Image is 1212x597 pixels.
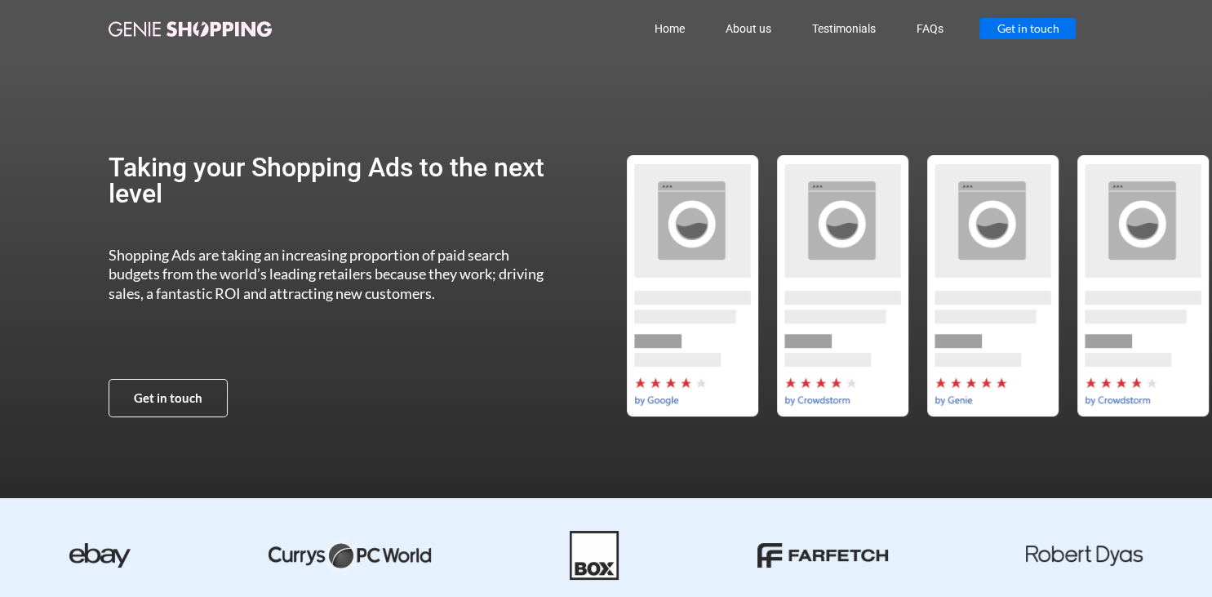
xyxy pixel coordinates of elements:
a: About us [704,10,791,47]
img: genie-shopping-logo [109,21,272,37]
img: farfetch-01 [757,543,888,568]
div: by-genie [917,155,1068,417]
a: Testimonials [791,10,895,47]
img: robert dyas [1026,546,1143,566]
h2: Taking your Shopping Ads to the next level [109,154,560,207]
div: 5 / 5 [767,155,917,417]
span: Get in touch [997,23,1059,34]
span: Shopping Ads are taking an increasing proportion of paid search budgets from the world’s leading ... [109,246,544,302]
a: Get in touch [979,18,1076,39]
a: Get in touch [109,379,228,417]
div: 4 / 5 [617,155,767,417]
a: Home [633,10,704,47]
a: FAQs [895,10,963,47]
img: Box-01 [570,531,619,580]
div: by-google [617,155,767,417]
div: by-crowdstorm [767,155,917,417]
img: ebay-dark [69,543,131,568]
nav: Menu [344,10,964,47]
div: 1 / 5 [917,155,1068,417]
span: Get in touch [134,392,202,404]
